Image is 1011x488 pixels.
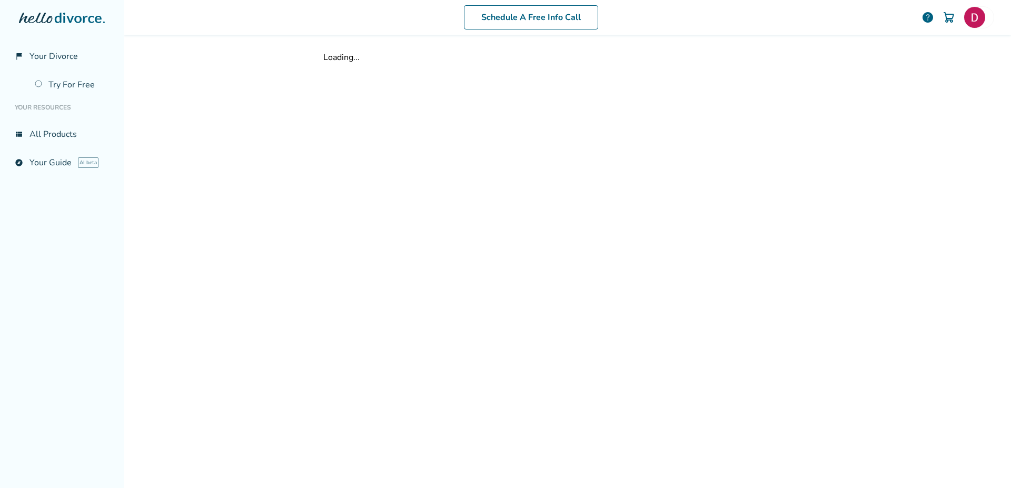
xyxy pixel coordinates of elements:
[28,73,115,97] a: Try For Free
[8,97,115,118] li: Your Resources
[15,158,23,167] span: explore
[8,44,115,68] a: flag_2Your Divorce
[464,5,598,29] a: Schedule A Free Info Call
[8,151,115,175] a: exploreYour GuideAI beta
[15,52,23,61] span: flag_2
[921,11,934,24] a: help
[8,122,115,146] a: view_listAll Products
[29,51,78,62] span: Your Divorce
[15,130,23,138] span: view_list
[323,52,812,63] div: Loading...
[964,7,985,28] img: David Pewzner
[943,11,955,24] img: Cart
[78,157,98,168] span: AI beta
